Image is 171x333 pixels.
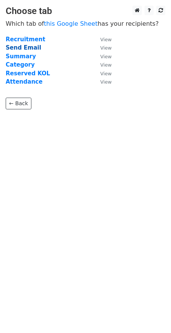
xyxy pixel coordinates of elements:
small: View [100,45,112,51]
a: View [93,70,112,77]
a: Send Email [6,44,41,51]
a: View [93,44,112,51]
a: Attendance [6,78,42,85]
small: View [100,37,112,42]
a: Recruitment [6,36,45,43]
a: Category [6,61,35,68]
h3: Choose tab [6,6,165,17]
a: this Google Sheet [44,20,98,27]
a: Reserved KOL [6,70,50,77]
a: View [93,78,112,85]
small: View [100,62,112,68]
small: View [100,71,112,76]
iframe: Chat Widget [133,297,171,333]
a: View [93,53,112,60]
p: Which tab of has your recipients? [6,20,165,28]
small: View [100,79,112,85]
a: ← Back [6,98,31,109]
a: Summary [6,53,36,60]
small: View [100,54,112,59]
a: View [93,36,112,43]
a: View [93,61,112,68]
